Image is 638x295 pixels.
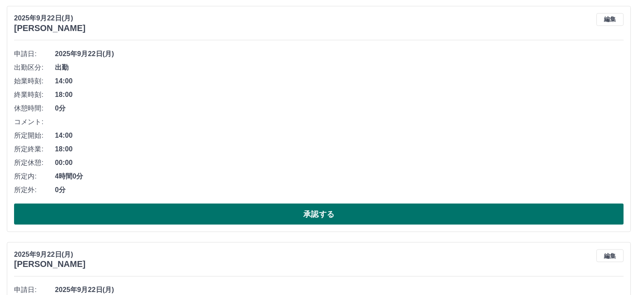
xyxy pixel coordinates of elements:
span: コメント: [14,117,55,127]
button: 編集 [597,250,624,262]
span: 出勤区分: [14,62,55,73]
span: 18:00 [55,144,624,154]
button: 編集 [597,13,624,26]
span: 所定外: [14,185,55,195]
span: 所定開始: [14,130,55,141]
h3: [PERSON_NAME] [14,23,86,33]
span: 所定終業: [14,144,55,154]
p: 2025年9月22日(月) [14,250,86,260]
button: 承認する [14,204,624,225]
p: 2025年9月22日(月) [14,13,86,23]
span: 0分 [55,185,624,195]
span: 0分 [55,103,624,113]
span: 所定休憩: [14,158,55,168]
span: 出勤 [55,62,624,73]
h3: [PERSON_NAME] [14,260,86,269]
span: 休憩時間: [14,103,55,113]
span: 申請日: [14,49,55,59]
span: 所定内: [14,171,55,182]
span: 00:00 [55,158,624,168]
span: 14:00 [55,76,624,86]
span: 2025年9月22日(月) [55,49,624,59]
span: 終業時刻: [14,90,55,100]
span: 14:00 [55,130,624,141]
span: 4時間0分 [55,171,624,182]
span: 18:00 [55,90,624,100]
span: 始業時刻: [14,76,55,86]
